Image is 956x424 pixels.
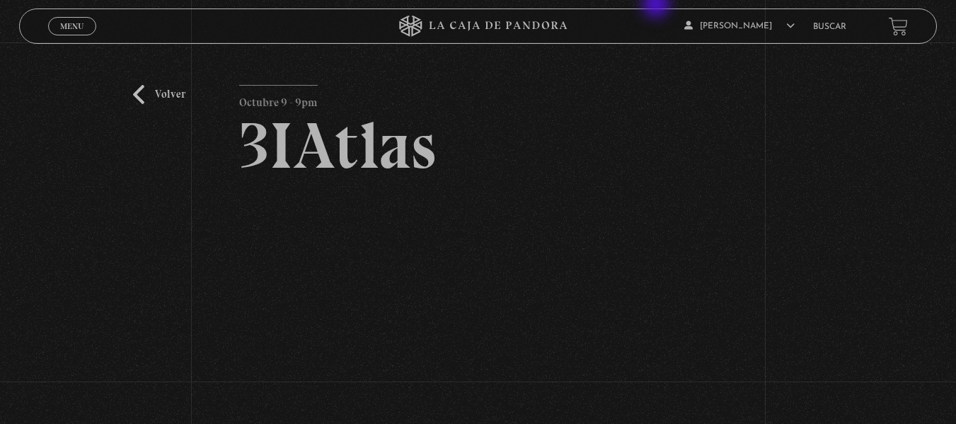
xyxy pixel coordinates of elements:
span: Cerrar [55,34,88,44]
a: View your shopping cart [889,16,908,35]
h2: 3IAtlas [239,113,716,178]
span: Menu [60,22,83,30]
a: Volver [133,85,185,104]
p: Octubre 9 - 9pm [239,85,318,113]
a: Buscar [813,23,846,31]
span: [PERSON_NAME] [684,22,795,30]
